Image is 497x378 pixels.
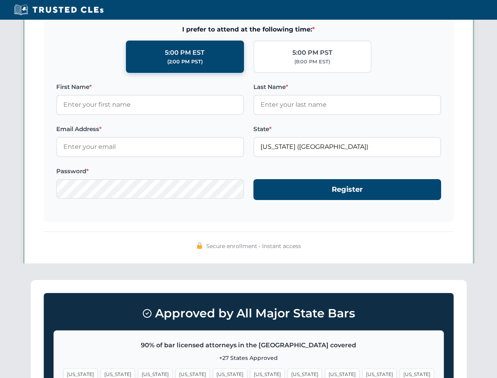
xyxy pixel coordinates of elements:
[63,340,434,350] p: 90% of bar licensed attorneys in the [GEOGRAPHIC_DATA] covered
[167,58,203,66] div: (2:00 PM PST)
[253,82,441,92] label: Last Name
[54,303,444,324] h3: Approved by All Major State Bars
[12,4,106,16] img: Trusted CLEs
[196,243,203,249] img: 🔒
[206,242,301,250] span: Secure enrollment • Instant access
[56,82,244,92] label: First Name
[253,137,441,157] input: Florida (FL)
[56,24,441,35] span: I prefer to attend at the following time:
[292,48,333,58] div: 5:00 PM PST
[165,48,205,58] div: 5:00 PM EST
[56,95,244,115] input: Enter your first name
[56,167,244,176] label: Password
[253,179,441,200] button: Register
[294,58,330,66] div: (8:00 PM EST)
[56,124,244,134] label: Email Address
[63,354,434,362] p: +27 States Approved
[253,95,441,115] input: Enter your last name
[253,124,441,134] label: State
[56,137,244,157] input: Enter your email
